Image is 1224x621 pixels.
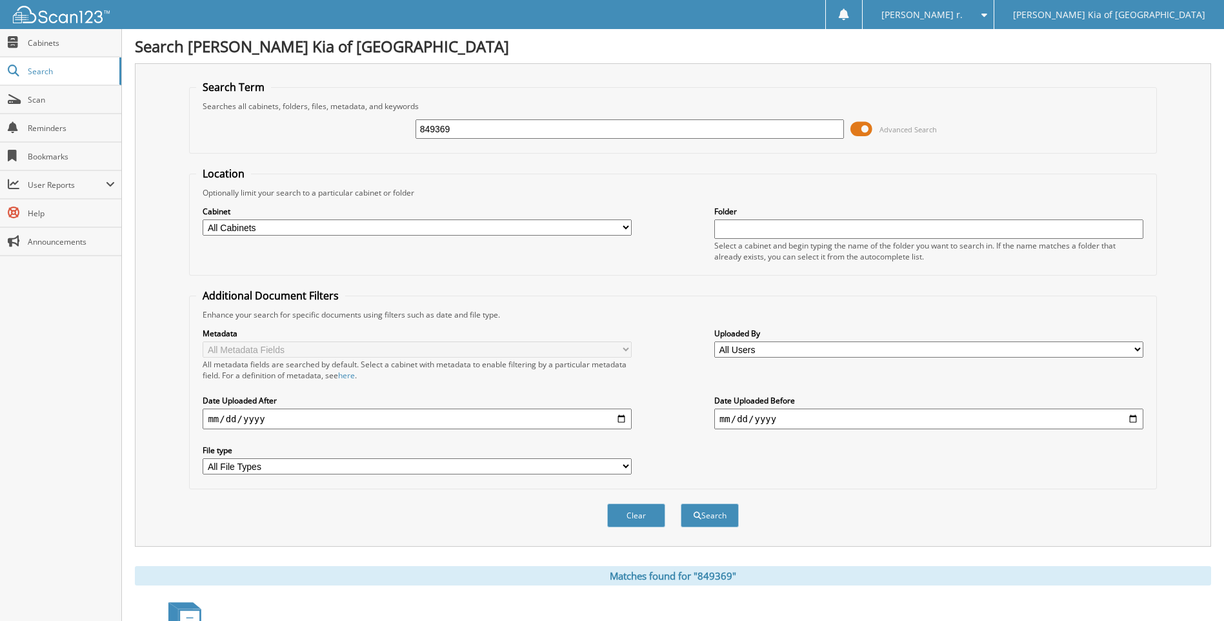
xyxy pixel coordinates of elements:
[196,289,345,303] legend: Additional Document Filters
[28,123,115,134] span: Reminders
[203,445,632,456] label: File type
[28,151,115,162] span: Bookmarks
[196,80,271,94] legend: Search Term
[28,208,115,219] span: Help
[196,187,1149,198] div: Optionally limit your search to a particular cabinet or folder
[338,370,355,381] a: here
[196,101,1149,112] div: Searches all cabinets, folders, files, metadata, and keywords
[203,206,632,217] label: Cabinet
[196,309,1149,320] div: Enhance your search for specific documents using filters such as date and file type.
[714,328,1143,339] label: Uploaded By
[135,566,1211,585] div: Matches found for "849369"
[196,167,251,181] legend: Location
[28,94,115,105] span: Scan
[13,6,110,23] img: scan123-logo-white.svg
[1013,11,1205,19] span: [PERSON_NAME] Kia of [GEOGRAPHIC_DATA]
[203,409,632,429] input: start
[881,11,963,19] span: [PERSON_NAME] r.
[714,395,1143,406] label: Date Uploaded Before
[28,236,115,247] span: Announcements
[714,409,1143,429] input: end
[28,179,106,190] span: User Reports
[203,359,632,381] div: All metadata fields are searched by default. Select a cabinet with metadata to enable filtering b...
[714,206,1143,217] label: Folder
[203,395,632,406] label: Date Uploaded After
[879,125,937,134] span: Advanced Search
[135,36,1211,57] h1: Search [PERSON_NAME] Kia of [GEOGRAPHIC_DATA]
[28,66,113,77] span: Search
[28,37,115,48] span: Cabinets
[681,504,739,527] button: Search
[203,328,632,339] label: Metadata
[714,240,1143,262] div: Select a cabinet and begin typing the name of the folder you want to search in. If the name match...
[607,504,665,527] button: Clear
